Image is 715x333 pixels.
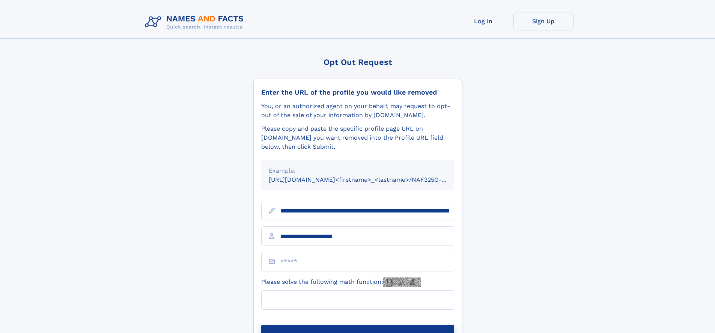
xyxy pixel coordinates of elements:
[253,57,462,67] div: Opt Out Request
[269,176,468,183] small: [URL][DOMAIN_NAME]<firstname>_<lastname>/NAF325G-xxxxxxxx
[269,166,447,175] div: Example:
[142,12,250,32] img: Logo Names and Facts
[453,12,513,30] a: Log In
[513,12,574,30] a: Sign Up
[261,124,454,151] div: Please copy and paste the specific profile page URL on [DOMAIN_NAME] you want removed into the Pr...
[261,102,454,120] div: You, or an authorized agent on your behalf, may request to opt-out of the sale of your informatio...
[261,88,454,96] div: Enter the URL of the profile you would like removed
[261,277,421,287] label: Please solve the following math function:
